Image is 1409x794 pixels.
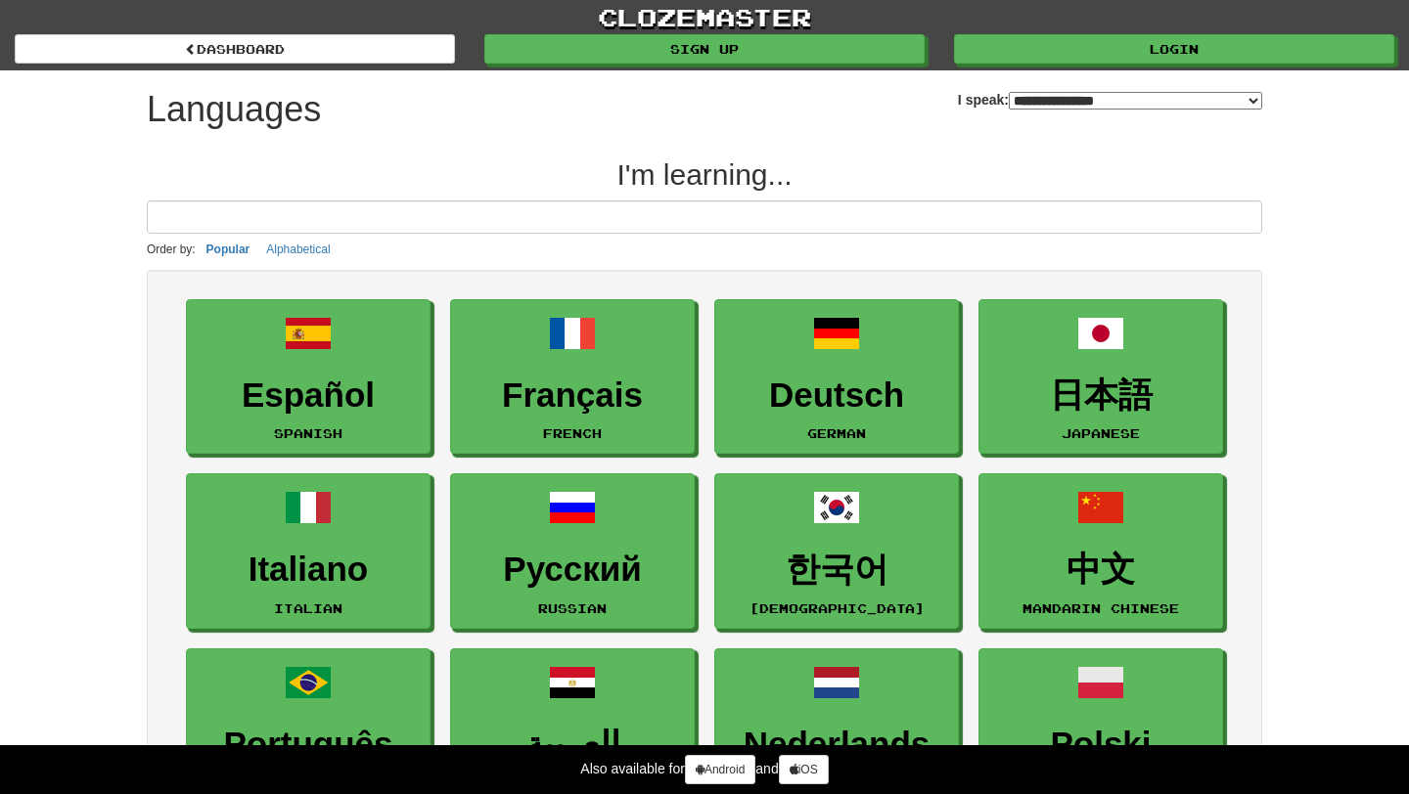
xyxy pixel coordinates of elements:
[274,426,342,440] small: Spanish
[1062,426,1140,440] small: Japanese
[197,551,420,589] h3: Italiano
[989,726,1212,764] h3: Polski
[461,726,684,764] h3: العربية
[1009,92,1262,110] select: I speak:
[186,473,431,629] a: ItalianoItalian
[147,90,321,129] h1: Languages
[186,299,431,455] a: EspañolSpanish
[147,243,196,256] small: Order by:
[725,726,948,764] h3: Nederlands
[958,90,1262,110] label: I speak:
[197,376,420,415] h3: Español
[750,601,925,615] small: [DEMOGRAPHIC_DATA]
[461,551,684,589] h3: Русский
[725,376,948,415] h3: Deutsch
[685,755,755,784] a: Android
[260,239,336,260] button: Alphabetical
[954,34,1394,64] a: Login
[538,601,607,615] small: Russian
[274,601,342,615] small: Italian
[201,239,256,260] button: Popular
[714,299,959,455] a: DeutschGerman
[989,551,1212,589] h3: 中文
[484,34,925,64] a: Sign up
[147,158,1262,191] h2: I'm learning...
[978,299,1223,455] a: 日本語Japanese
[725,551,948,589] h3: 한국어
[543,426,602,440] small: French
[450,473,695,629] a: РусскийRussian
[978,473,1223,629] a: 中文Mandarin Chinese
[989,376,1212,415] h3: 日本語
[1023,601,1179,615] small: Mandarin Chinese
[15,34,455,64] a: dashboard
[461,376,684,415] h3: Français
[197,726,420,764] h3: Português
[714,473,959,629] a: 한국어[DEMOGRAPHIC_DATA]
[450,299,695,455] a: FrançaisFrench
[807,426,866,440] small: German
[779,755,829,784] a: iOS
